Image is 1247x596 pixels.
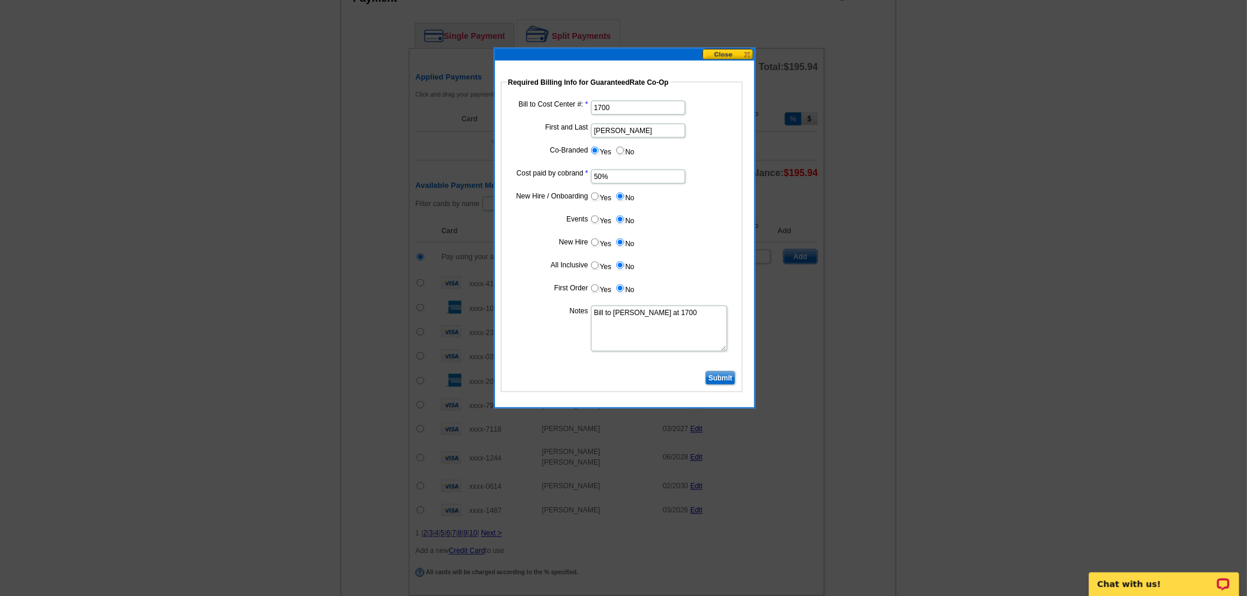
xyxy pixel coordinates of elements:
[591,284,599,292] input: Yes
[590,259,612,272] label: Yes
[510,99,588,110] label: Bill to Cost Center #:
[1081,559,1247,596] iframe: LiveChat chat widget
[510,260,588,270] label: All Inclusive
[615,144,634,157] label: No
[591,239,599,246] input: Yes
[590,190,612,203] label: Yes
[616,261,624,269] input: No
[615,236,634,249] label: No
[616,216,624,223] input: No
[591,193,599,200] input: Yes
[705,371,735,385] input: Submit
[591,147,599,154] input: Yes
[510,237,588,247] label: New Hire
[590,236,612,249] label: Yes
[590,213,612,226] label: Yes
[510,283,588,293] label: First Order
[510,306,588,316] label: Notes
[510,145,588,155] label: Co-Branded
[510,191,588,201] label: New Hire / Onboarding
[616,147,624,154] input: No
[510,168,588,178] label: Cost paid by cobrand
[507,77,670,88] legend: Required Billing Info for GuaranteedRate Co-Op
[615,259,634,272] label: No
[616,239,624,246] input: No
[616,193,624,200] input: No
[591,261,599,269] input: Yes
[615,190,634,203] label: No
[616,284,624,292] input: No
[591,306,727,352] textarea: Bill to [PERSON_NAME] at 1700
[510,214,588,224] label: Events
[590,282,612,295] label: Yes
[615,282,634,295] label: No
[590,144,612,157] label: Yes
[615,213,634,226] label: No
[510,122,588,133] label: First and Last
[591,216,599,223] input: Yes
